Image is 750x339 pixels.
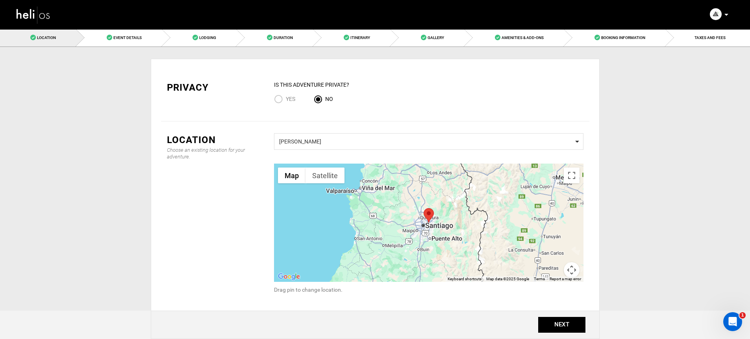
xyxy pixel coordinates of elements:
[325,96,333,102] span: No
[306,168,344,183] button: Show satellite imagery
[564,168,580,183] button: Toggle fullscreen view
[274,81,583,89] div: IS this Adventure Private?
[723,312,742,331] iframe: Intercom live chat
[16,4,51,25] img: heli-logo
[274,286,583,294] div: Drag pin to change location.
[601,35,645,40] span: Booking Information
[199,35,216,40] span: Lodging
[113,35,142,40] span: Event Details
[534,277,545,281] a: Terms (opens in new tab)
[550,277,581,281] a: Report a map error
[350,35,370,40] span: Itinerary
[167,133,262,147] div: Location
[279,136,578,145] span: [PERSON_NAME]
[448,276,481,282] button: Keyboard shortcuts
[37,35,56,40] span: Location
[274,35,293,40] span: Duration
[428,35,444,40] span: Gallery
[167,81,262,94] div: Privacy
[278,168,306,183] button: Show street map
[564,262,580,278] button: Map camera controls
[276,272,302,282] img: Google
[167,147,262,160] div: Choose an existing location for your adventure.
[502,35,544,40] span: Amenities & Add-Ons
[274,133,583,150] span: Select box activate
[286,96,295,102] span: Yes
[694,35,726,40] span: TAXES AND FEES
[739,312,746,319] span: 1
[486,277,529,281] span: Map data ©2025 Google
[538,317,585,333] button: NEXT
[710,8,722,20] img: img_c431877edc821bcc903041a4fc284794.png
[276,272,302,282] a: Open this area in Google Maps (opens a new window)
